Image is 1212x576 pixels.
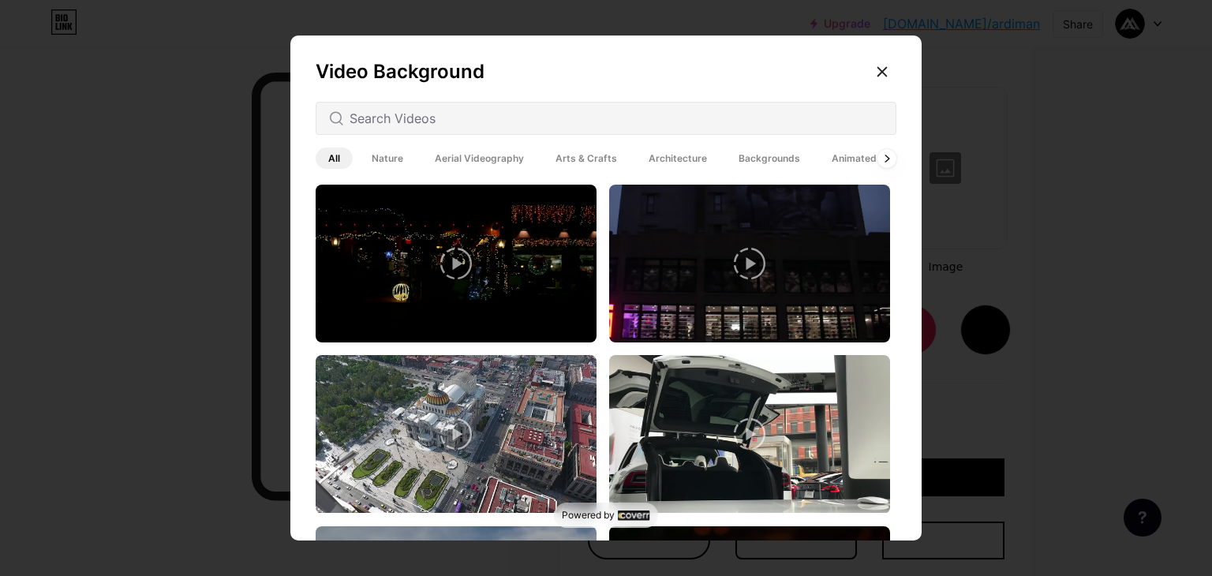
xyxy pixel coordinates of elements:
[422,148,537,169] span: Aerial Videography
[726,148,813,169] span: Backgrounds
[819,148,889,169] span: Animated
[359,148,416,169] span: Nature
[316,60,484,83] span: Video Background
[543,148,630,169] span: Arts & Crafts
[636,148,720,169] span: Architecture
[350,109,883,128] input: Search Videos
[562,509,615,522] span: Powered by
[316,148,353,169] span: All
